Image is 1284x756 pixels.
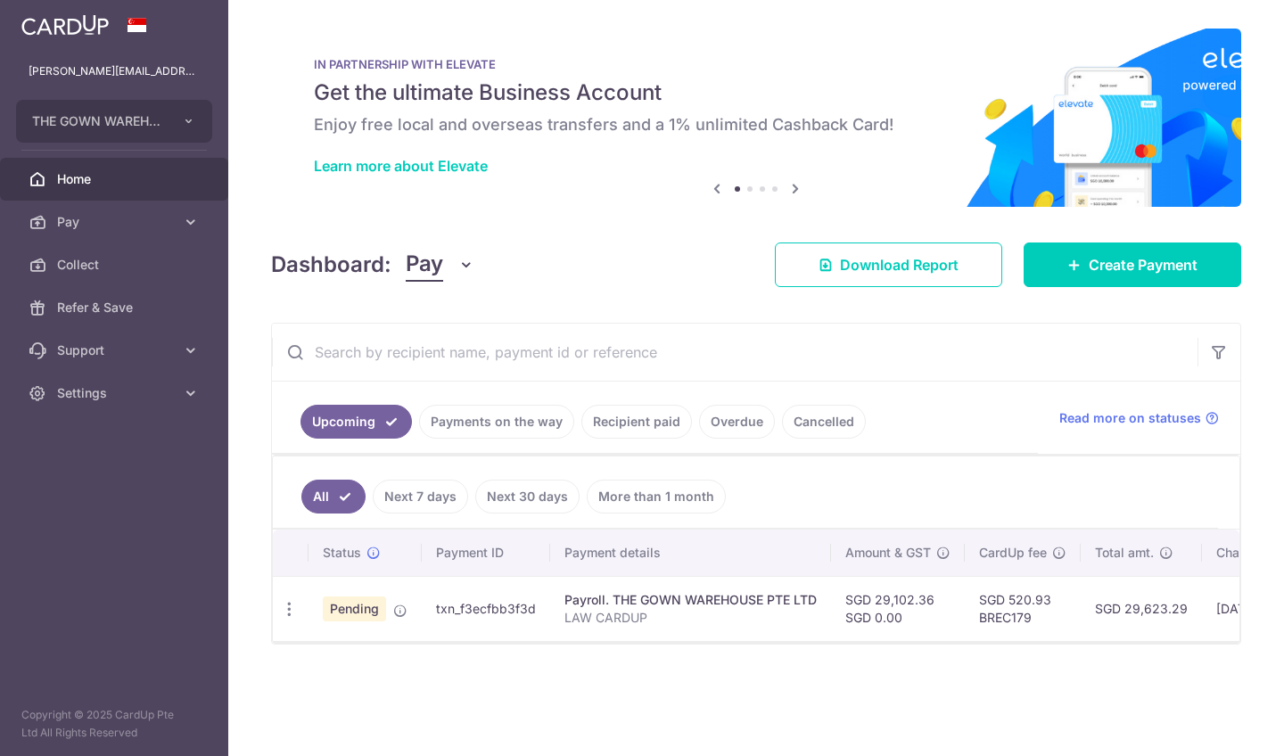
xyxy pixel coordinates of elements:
a: Overdue [699,405,775,439]
th: Payment details [550,530,831,576]
p: LAW CARDUP [564,609,817,627]
a: Upcoming [300,405,412,439]
span: Home [57,170,175,188]
p: IN PARTNERSHIP WITH ELEVATE [314,57,1198,71]
span: Amount & GST [845,544,931,562]
div: Payroll. THE GOWN WAREHOUSE PTE LTD [564,591,817,609]
a: Payments on the way [419,405,574,439]
td: SGD 520.93 BREC179 [965,576,1081,641]
a: More than 1 month [587,480,726,514]
a: Next 7 days [373,480,468,514]
span: Pay [57,213,175,231]
span: Support [57,341,175,359]
a: Next 30 days [475,480,580,514]
span: CardUp fee [979,544,1047,562]
a: Cancelled [782,405,866,439]
p: [PERSON_NAME][EMAIL_ADDRESS][DOMAIN_NAME] [29,62,200,80]
a: Create Payment [1024,242,1241,287]
td: SGD 29,623.29 [1081,576,1202,641]
a: Download Report [775,242,1002,287]
img: CardUp [21,14,109,36]
span: Create Payment [1089,254,1198,275]
input: Search by recipient name, payment id or reference [272,324,1198,381]
h4: Dashboard: [271,249,391,281]
a: Read more on statuses [1059,409,1219,427]
span: Read more on statuses [1059,409,1201,427]
th: Payment ID [422,530,550,576]
span: Pay [406,248,443,282]
td: txn_f3ecfbb3f3d [422,576,550,641]
span: Pending [323,596,386,621]
a: Recipient paid [581,405,692,439]
a: All [301,480,366,514]
span: Refer & Save [57,299,175,316]
h5: Get the ultimate Business Account [314,78,1198,107]
span: Download Report [840,254,959,275]
span: THE GOWN WAREHOUSE PTE LTD [32,112,164,130]
span: Total amt. [1095,544,1154,562]
button: THE GOWN WAREHOUSE PTE LTD [16,100,212,143]
button: Pay [406,248,474,282]
a: Learn more about Elevate [314,157,488,175]
span: Collect [57,256,175,274]
span: Settings [57,384,175,402]
img: Renovation banner [271,29,1241,207]
span: Status [323,544,361,562]
td: SGD 29,102.36 SGD 0.00 [831,576,965,641]
h6: Enjoy free local and overseas transfers and a 1% unlimited Cashback Card! [314,114,1198,136]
